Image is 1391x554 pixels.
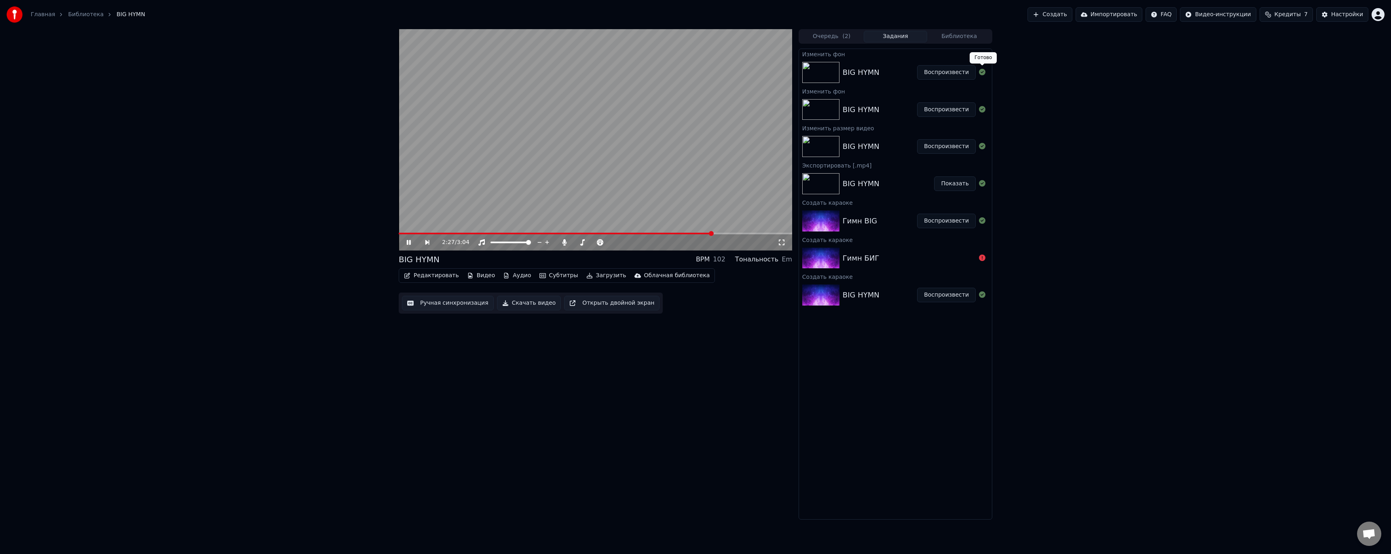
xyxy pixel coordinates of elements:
[917,65,976,80] button: Воспроизвести
[1260,7,1313,22] button: Кредиты7
[1027,7,1072,22] button: Создать
[457,238,469,246] span: 3:04
[31,11,145,19] nav: breadcrumb
[842,32,850,40] span: ( 2 )
[31,11,55,19] a: Главная
[564,296,660,310] button: Открыть двойной экран
[1180,7,1256,22] button: Видео-инструкции
[799,197,992,207] div: Создать караоке
[799,123,992,133] div: Изменить размер видео
[917,214,976,228] button: Воспроизвести
[843,67,879,78] div: BIG HYMN
[927,31,991,42] button: Библиотека
[442,238,455,246] span: 2:27
[917,139,976,154] button: Воспроизвести
[799,272,992,281] div: Создать караоке
[68,11,104,19] a: Библиотека
[1357,522,1381,546] div: Открытый чат
[401,270,462,281] button: Редактировать
[1146,7,1177,22] button: FAQ
[917,288,976,302] button: Воспроизвести
[116,11,145,19] span: BIG HYMN
[799,160,992,170] div: Экспортировать [.mp4]
[799,86,992,96] div: Изменить фон
[497,296,561,310] button: Скачать видео
[1304,11,1308,19] span: 7
[934,176,976,191] button: Показать
[843,141,879,152] div: BIG HYMN
[782,255,792,264] div: Em
[970,52,997,64] div: Готово
[800,31,864,42] button: Очередь
[464,270,499,281] button: Видео
[696,255,710,264] div: BPM
[442,238,461,246] div: /
[644,272,710,280] div: Облачная библиотека
[713,255,725,264] div: 102
[1331,11,1363,19] div: Настройки
[799,235,992,244] div: Создать караоке
[583,270,630,281] button: Загрузить
[500,270,534,281] button: Аудио
[843,253,879,264] div: Гимн БИГ
[799,49,992,59] div: Изменить фон
[735,255,778,264] div: Тональность
[1076,7,1143,22] button: Импортировать
[843,104,879,115] div: BIG HYMN
[536,270,581,281] button: Субтитры
[402,296,494,310] button: Ручная синхронизация
[843,289,879,301] div: BIG HYMN
[1316,7,1368,22] button: Настройки
[843,178,879,189] div: BIG HYMN
[864,31,928,42] button: Задания
[6,6,23,23] img: youka
[843,215,877,227] div: Гимн BIG
[1275,11,1301,19] span: Кредиты
[399,254,440,265] div: BIG HYMN
[917,102,976,117] button: Воспроизвести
